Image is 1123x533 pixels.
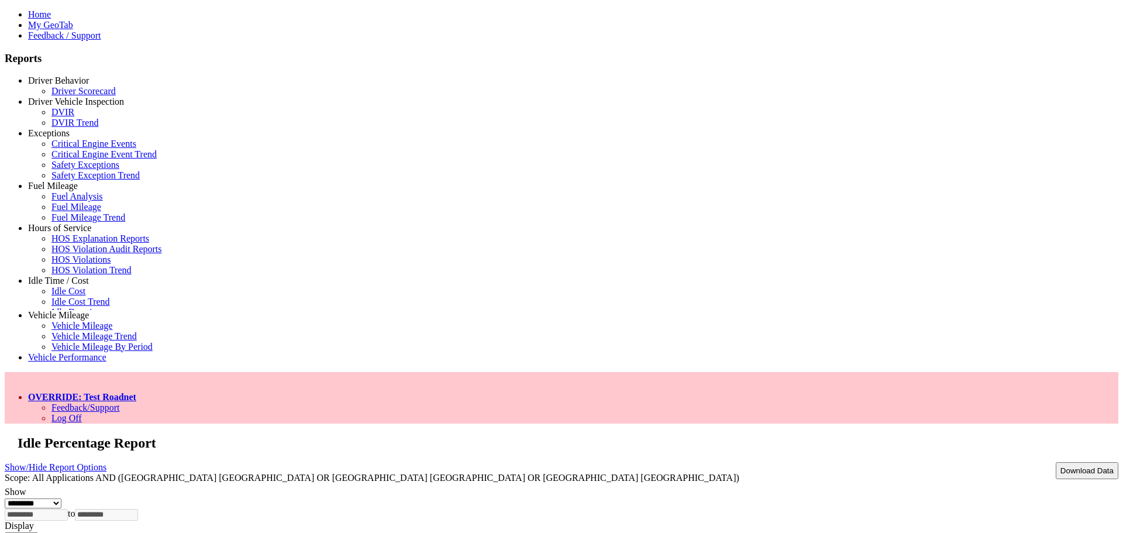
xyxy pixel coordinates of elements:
label: Display [5,521,34,531]
a: DVIR [51,107,74,117]
label: Show [5,487,26,497]
a: My GeoTab [28,20,73,30]
a: Home [28,9,51,19]
a: Show/Hide Report Options [5,459,106,475]
a: Critical Engine Event Trend [51,149,157,159]
a: Safety Exception Trend [51,170,140,180]
a: OVERRIDE: Test Roadnet [28,392,136,402]
a: Vehicle Mileage [28,310,89,320]
a: Idle Cost Trend [51,297,110,307]
a: Vehicle Mileage [51,321,112,331]
a: HOS Violations [51,255,111,264]
a: Exceptions [28,128,70,138]
a: Driver Behavior [28,75,89,85]
a: Fuel Mileage Trend [51,212,125,222]
a: Driver Vehicle Inspection [28,97,124,106]
a: HOS Violation Audit Reports [51,244,162,254]
a: DVIR Trend [51,118,98,128]
span: to [68,508,75,518]
button: Download Data [1056,462,1118,479]
h2: Idle Percentage Report [18,435,1118,451]
a: Feedback / Support [28,30,101,40]
a: HOS Violation Trend [51,265,132,275]
a: Safety Exceptions [51,160,119,170]
a: HOS Explanation Reports [51,233,149,243]
a: Idle Cost [51,286,85,296]
a: Hours of Service [28,223,91,233]
a: Fuel Mileage [28,181,78,191]
a: Idle Time / Cost [28,276,89,286]
a: Feedback/Support [51,403,119,412]
a: Fuel Mileage [51,202,101,212]
h3: Reports [5,52,1118,65]
a: Fuel Analysis [51,191,103,201]
a: Vehicle Mileage By Period [51,342,153,352]
a: Critical Engine Events [51,139,136,149]
a: Driver Scorecard [51,86,116,96]
a: Log Off [51,413,82,423]
a: Vehicle Performance [28,352,106,362]
a: Vehicle Mileage Trend [51,331,137,341]
a: Idle Duration [51,307,102,317]
span: Scope: All Applications AND ([GEOGRAPHIC_DATA] [GEOGRAPHIC_DATA] OR [GEOGRAPHIC_DATA] [GEOGRAPHIC... [5,473,739,483]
